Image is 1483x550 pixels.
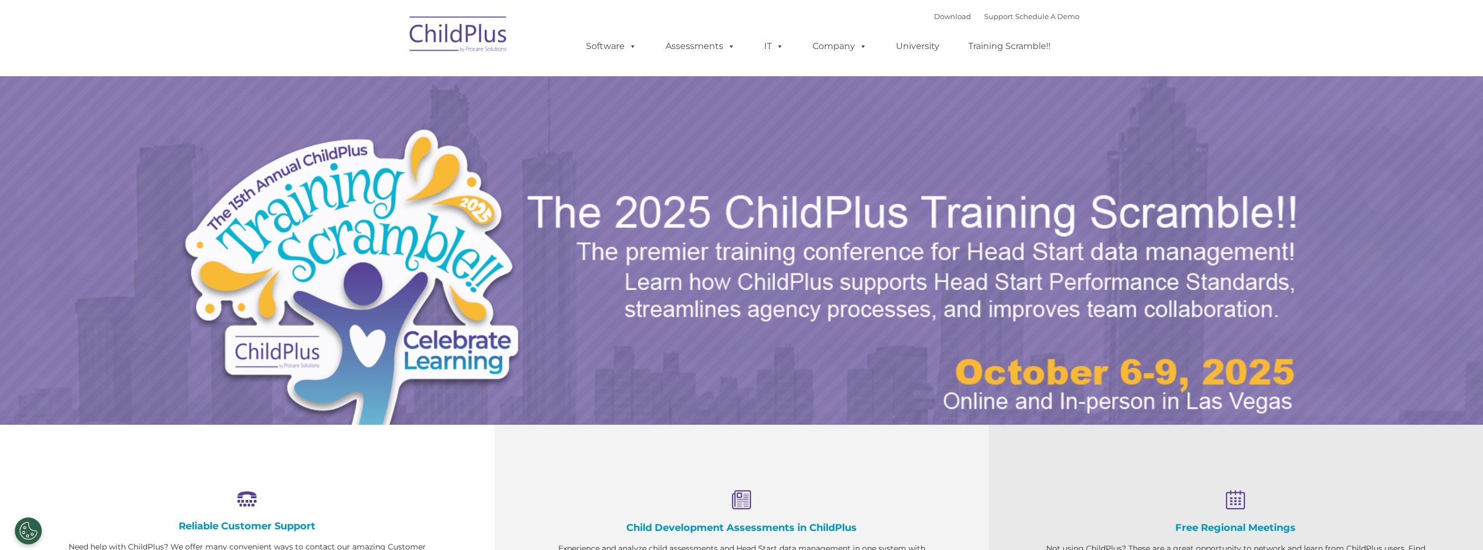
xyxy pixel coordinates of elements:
[802,35,878,57] a: Company
[54,520,440,532] h4: Reliable Customer Support
[549,522,935,534] h4: Child Development Assessments in ChildPlus
[1015,12,1079,21] a: Schedule A Demo
[885,35,950,57] a: University
[15,517,42,545] button: Cookies Settings
[957,35,1061,57] a: Training Scramble!!
[984,12,1013,21] a: Support
[404,9,513,63] img: ChildPlus by Procare Solutions
[934,12,971,21] a: Download
[753,35,795,57] a: IT
[934,12,1079,21] font: |
[575,35,648,57] a: Software
[655,35,746,57] a: Assessments
[1043,522,1429,534] h4: Free Regional Meetings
